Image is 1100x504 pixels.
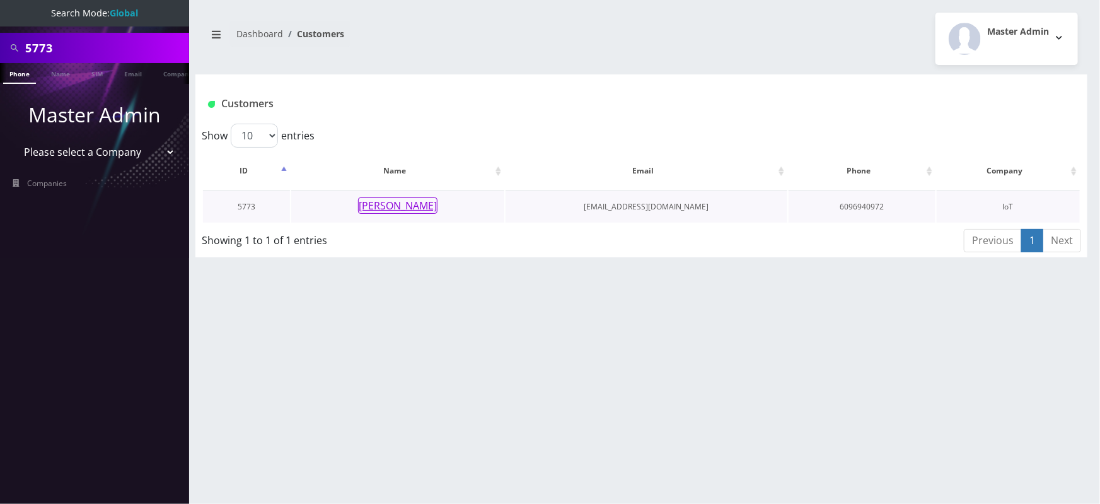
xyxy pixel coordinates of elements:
[25,36,186,60] input: Search All Companies
[205,21,632,57] nav: breadcrumb
[51,7,138,19] span: Search Mode:
[110,7,138,19] strong: Global
[987,26,1049,37] h2: Master Admin
[789,190,935,223] td: 6096940972
[937,190,1080,223] td: IoT
[118,63,148,83] a: Email
[157,63,199,83] a: Company
[283,27,344,40] li: Customers
[45,63,76,83] a: Name
[203,153,290,189] th: ID: activate to sort column descending
[203,190,290,223] td: 5773
[231,124,278,148] select: Showentries
[28,178,67,189] span: Companies
[208,98,927,110] h1: Customers
[964,229,1022,252] a: Previous
[937,153,1080,189] th: Company: activate to sort column ascending
[1021,229,1043,252] a: 1
[236,28,283,40] a: Dashboard
[358,197,437,214] button: [PERSON_NAME]
[506,190,787,223] td: [EMAIL_ADDRESS][DOMAIN_NAME]
[789,153,935,189] th: Phone: activate to sort column ascending
[202,124,315,148] label: Show entries
[506,153,787,189] th: Email: activate to sort column ascending
[3,63,36,84] a: Phone
[935,13,1078,65] button: Master Admin
[202,228,559,248] div: Showing 1 to 1 of 1 entries
[85,63,109,83] a: SIM
[1043,229,1081,252] a: Next
[291,153,504,189] th: Name: activate to sort column ascending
